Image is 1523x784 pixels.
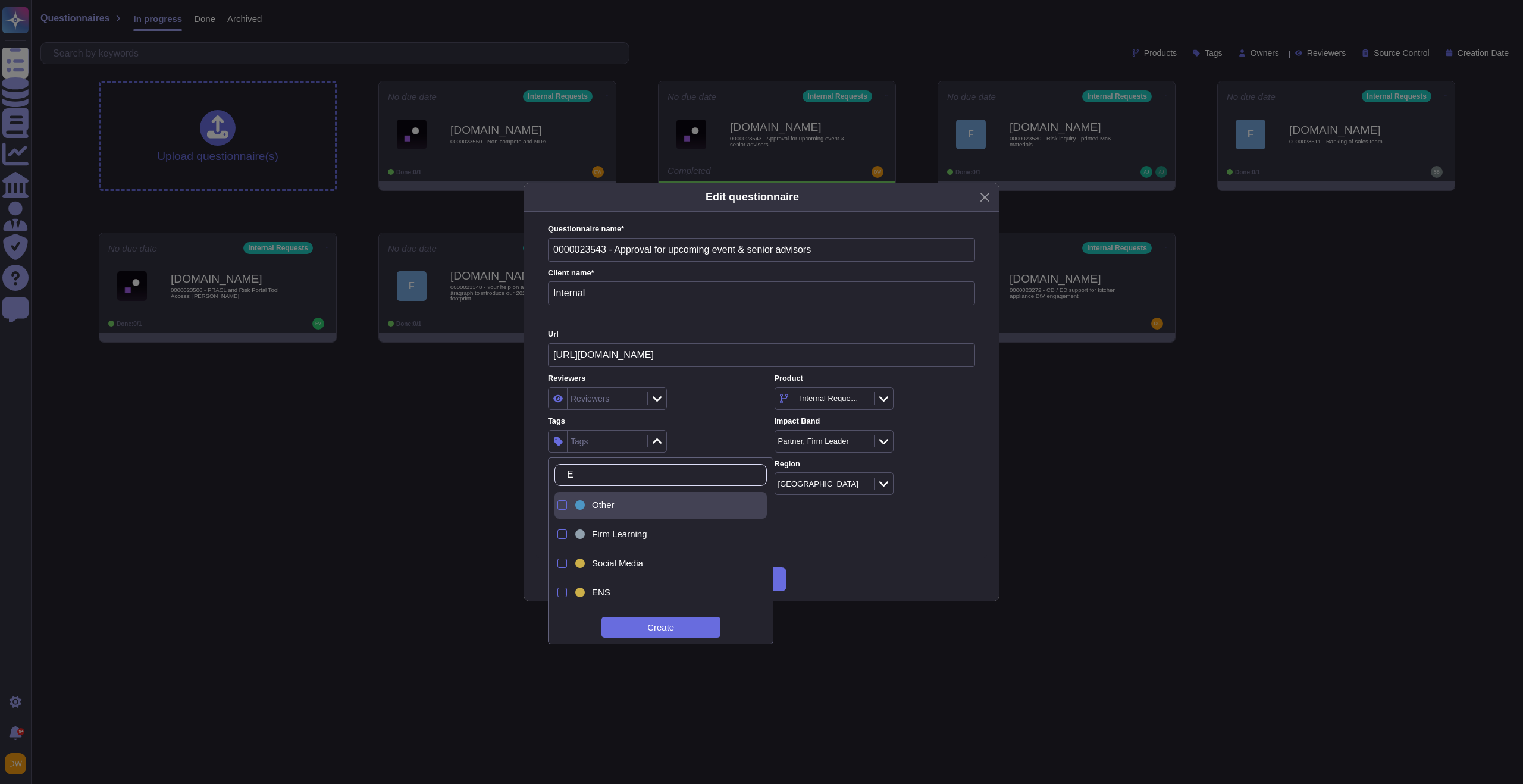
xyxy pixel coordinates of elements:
div: Social Media [573,550,754,577]
span: ENS [592,587,610,598]
div: Social Media [592,558,750,569]
div: Other [573,492,754,519]
label: Client name [548,269,975,277]
div: Internal Requests [800,394,859,402]
div: Engage technical team [573,609,754,635]
div: Firm Learning [573,521,754,548]
div: ENS [592,587,750,598]
span: Social Media [592,558,643,569]
label: Product [775,375,975,382]
div: [GEOGRAPHIC_DATA] [778,480,858,488]
button: Close [976,188,994,206]
label: Url [548,331,975,338]
label: Impact Band [775,418,975,425]
div: Other [573,498,587,512]
div: Reviewers [571,394,609,403]
div: Firm Learning [592,529,750,540]
input: Search by keywords [561,465,766,485]
h5: Edit questionnaire [706,189,799,205]
label: Region [775,460,975,468]
span: Firm Learning [592,529,647,540]
label: Questionnaire name [548,225,975,233]
div: Create [601,617,720,638]
div: ENS [573,585,587,600]
div: ENS [573,579,754,606]
div: Social Media [573,556,587,570]
span: Other [592,500,615,510]
label: Reviewers [548,375,748,382]
label: Tags [548,418,748,425]
div: Partner, Firm Leader [778,437,849,445]
input: Enter questionnaire name [548,238,975,262]
div: Firm Learning [573,527,587,541]
input: Online platform url [548,343,975,367]
div: Other [592,500,750,510]
input: Enter company name of the client [548,281,975,305]
div: Tags [571,437,588,446]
